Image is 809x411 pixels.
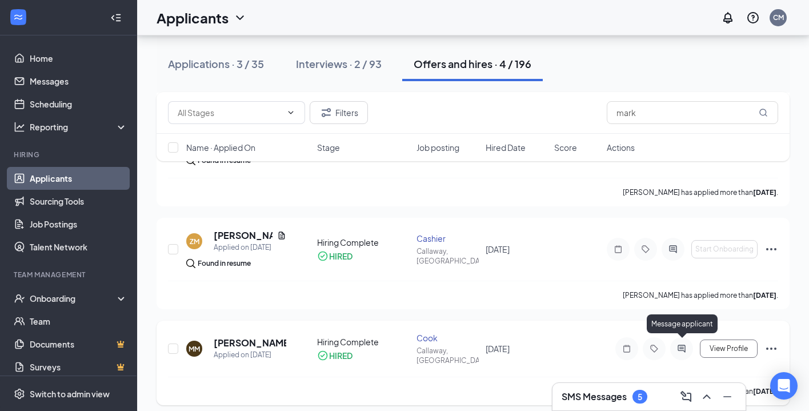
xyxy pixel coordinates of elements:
[700,390,714,404] svg: ChevronUp
[759,108,768,117] svg: MagnifyingGlass
[700,340,758,358] button: View Profile
[486,142,526,153] span: Hired Date
[14,150,125,159] div: Hiring
[186,259,195,268] img: search.bf7aa3482b7795d4f01b.svg
[30,388,110,400] div: Switch to admin view
[30,70,127,93] a: Messages
[691,240,758,258] button: Start Onboarding
[30,333,127,356] a: DocumentsCrown
[198,258,251,269] div: Found in resume
[30,121,128,133] div: Reporting
[486,244,510,254] span: [DATE]
[677,388,695,406] button: ComposeMessage
[623,187,778,197] p: [PERSON_NAME] has applied more than .
[416,142,459,153] span: Job posting
[14,388,25,400] svg: Settings
[296,57,382,71] div: Interviews · 2 / 93
[416,332,478,344] div: Cook
[214,242,286,253] div: Applied on [DATE]
[695,245,754,253] span: Start Onboarding
[30,47,127,70] a: Home
[14,121,25,133] svg: Analysis
[416,233,478,244] div: Cashier
[770,372,798,400] div: Open Intercom Messenger
[710,345,748,353] span: View Profile
[329,350,353,361] div: HIRED
[277,231,286,240] svg: Document
[416,246,478,266] div: Callaway, [GEOGRAPHIC_DATA]
[764,242,778,256] svg: Ellipses
[679,390,693,404] svg: ComposeMessage
[607,101,778,124] input: Search in offers and hires
[416,346,478,365] div: Callaway, [GEOGRAPHIC_DATA]
[647,344,661,353] svg: Tag
[189,344,200,354] div: MM
[611,245,625,254] svg: Note
[310,101,368,124] button: Filter Filters
[30,167,127,190] a: Applicants
[764,342,778,356] svg: Ellipses
[718,388,736,406] button: Minimize
[214,349,286,361] div: Applied on [DATE]
[317,237,410,248] div: Hiring Complete
[607,142,635,153] span: Actions
[214,229,273,242] h5: [PERSON_NAME]
[414,57,531,71] div: Offers and hires · 4 / 196
[753,387,776,396] b: [DATE]
[554,142,577,153] span: Score
[638,392,642,402] div: 5
[698,388,716,406] button: ChevronUp
[30,310,127,333] a: Team
[14,293,25,304] svg: UserCheck
[753,188,776,197] b: [DATE]
[157,8,229,27] h1: Applicants
[30,93,127,115] a: Scheduling
[675,344,688,353] svg: ActiveChat
[214,337,286,349] h5: [PERSON_NAME]
[233,11,247,25] svg: ChevronDown
[562,390,627,403] h3: SMS Messages
[317,350,329,361] svg: CheckmarkCircle
[666,245,680,254] svg: ActiveChat
[746,11,760,25] svg: QuestionInfo
[317,142,340,153] span: Stage
[317,336,410,348] div: Hiring Complete
[753,291,776,300] b: [DATE]
[110,12,122,23] svg: Collapse
[190,237,199,246] div: ZM
[30,190,127,213] a: Sourcing Tools
[773,13,784,22] div: CM
[186,142,255,153] span: Name · Applied On
[721,11,735,25] svg: Notifications
[13,11,24,23] svg: WorkstreamLogo
[647,314,718,333] div: Message applicant
[720,390,734,404] svg: Minimize
[30,293,118,304] div: Onboarding
[329,250,353,262] div: HIRED
[286,108,295,117] svg: ChevronDown
[14,270,125,280] div: Team Management
[639,245,652,254] svg: Tag
[30,356,127,378] a: SurveysCrown
[319,106,333,119] svg: Filter
[168,57,264,71] div: Applications · 3 / 35
[623,290,778,300] p: [PERSON_NAME] has applied more than .
[178,106,282,119] input: All Stages
[30,236,127,258] a: Talent Network
[620,344,634,353] svg: Note
[317,250,329,262] svg: CheckmarkCircle
[486,344,510,354] span: [DATE]
[30,213,127,236] a: Job Postings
